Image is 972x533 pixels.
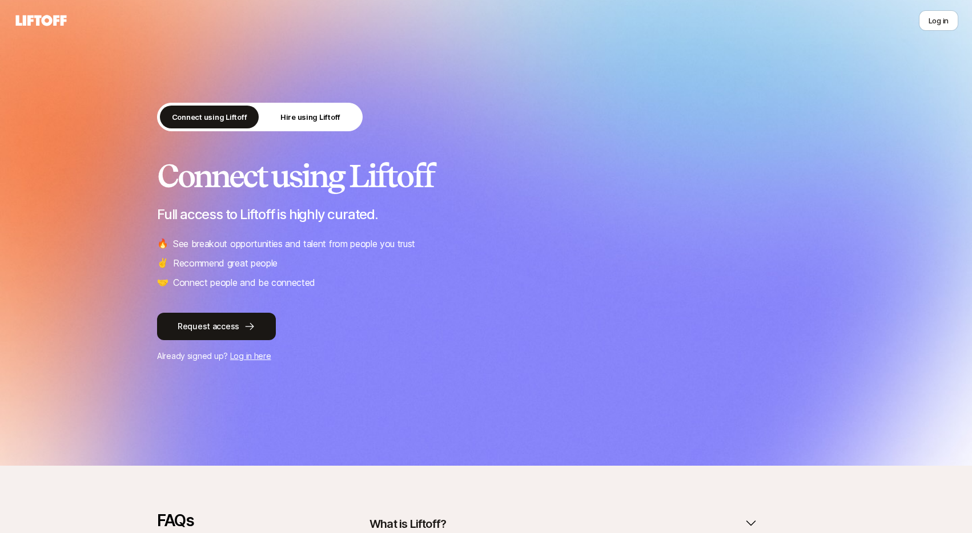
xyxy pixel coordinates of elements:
p: Full access to Liftoff is highly curated. [157,207,815,223]
span: ✌️ [157,256,168,270]
p: Recommend great people [173,256,278,270]
span: 🔥 [157,236,168,251]
a: Log in here [230,351,271,361]
a: Request access [157,313,815,340]
p: Hire using Liftoff [280,111,340,123]
p: Already signed up? [157,349,815,363]
button: Request access [157,313,276,340]
button: Log in [919,10,958,31]
p: See breakout opportunities and talent from people you trust [173,236,415,251]
span: 🤝 [157,275,168,290]
p: FAQs [157,511,317,530]
p: Connect using Liftoff [172,111,247,123]
p: What is Liftoff? [369,516,446,532]
h2: Connect using Liftoff [157,159,815,193]
p: Connect people and be connected [173,275,315,290]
